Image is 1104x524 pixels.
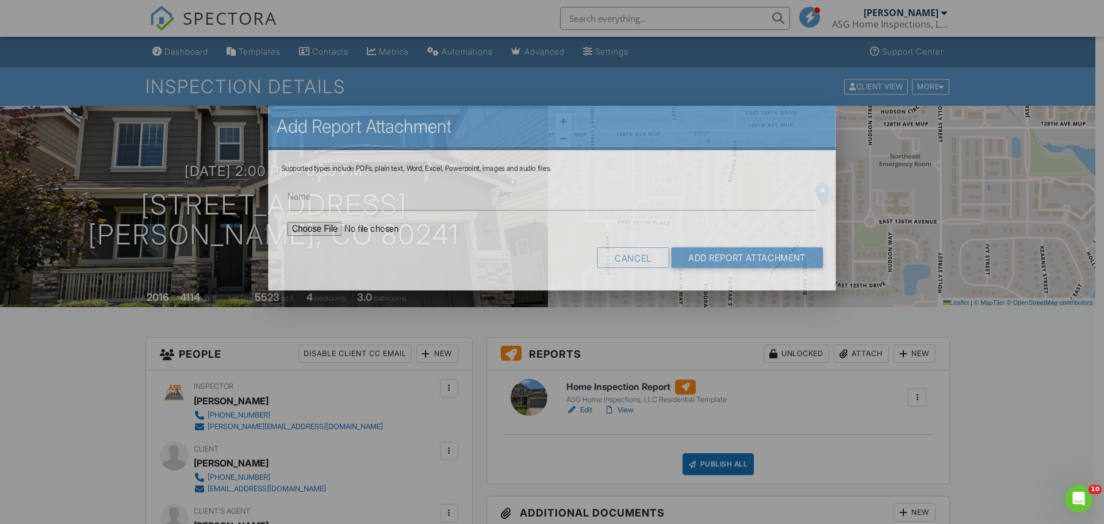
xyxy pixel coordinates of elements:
[277,115,827,138] h2: Add Report Attachment
[597,247,669,268] div: Cancel
[1088,485,1102,494] span: 10
[671,247,823,268] input: Add Report Attachment
[287,190,310,202] label: Name
[1065,485,1092,512] iframe: Intercom live chat
[281,164,823,173] div: Supported types include PDFs, plain text, Word, Excel, Powerpoint, images and audio files.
